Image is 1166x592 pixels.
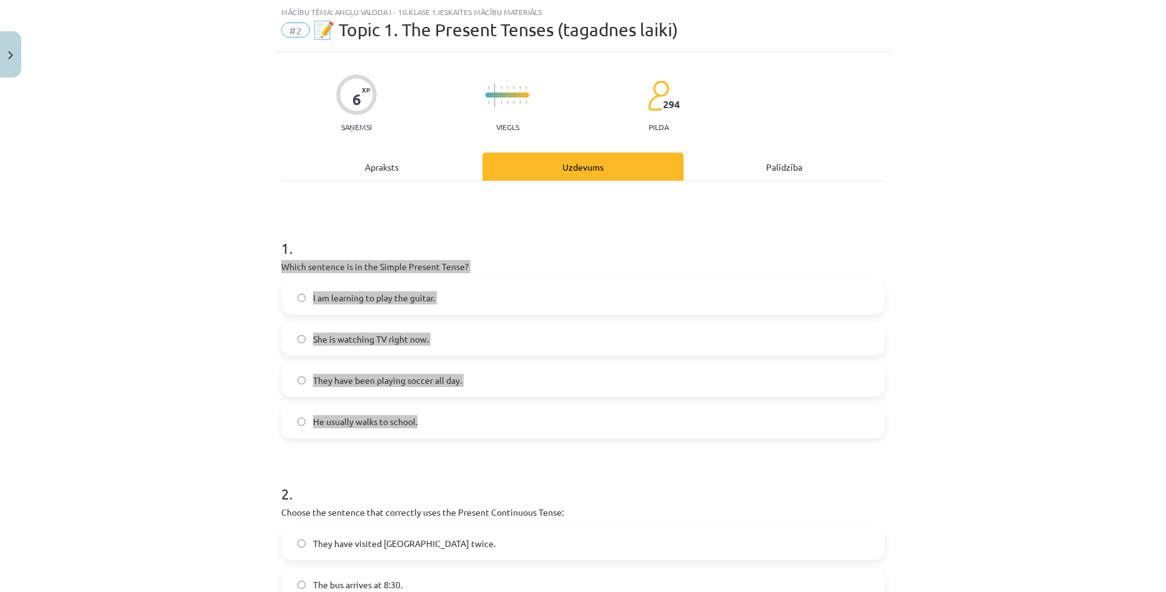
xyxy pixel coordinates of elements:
[297,418,306,426] input: He usually walks to school.
[519,86,521,89] img: icon-short-line-57e1e144782c952c97e751825c79c345078a6d821885a25fce030b3d8c18986b.svg
[507,101,508,104] img: icon-short-line-57e1e144782c952c97e751825c79c345078a6d821885a25fce030b3d8c18986b.svg
[281,153,482,181] div: Apraksts
[297,335,306,343] input: She is watching TV right now.
[482,153,684,181] div: Uzdevums
[297,376,306,384] input: They have been playing soccer all day.
[501,101,502,104] img: icon-short-line-57e1e144782c952c97e751825c79c345078a6d821885a25fce030b3d8c18986b.svg
[526,101,527,104] img: icon-short-line-57e1e144782c952c97e751825c79c345078a6d821885a25fce030b3d8c18986b.svg
[684,153,885,181] div: Palīdzība
[663,99,680,110] span: 294
[526,86,527,89] img: icon-short-line-57e1e144782c952c97e751825c79c345078a6d821885a25fce030b3d8c18986b.svg
[313,537,496,550] span: They have visited [GEOGRAPHIC_DATA] twice.
[313,291,435,304] span: I am learning to play the guitar.
[362,86,370,93] span: XP
[281,8,885,16] div: Mācību tēma: Angļu valoda i - 10.klase 1.ieskaites mācību materiāls
[507,86,508,89] img: icon-short-line-57e1e144782c952c97e751825c79c345078a6d821885a25fce030b3d8c18986b.svg
[494,83,496,108] img: icon-long-line-d9ea69661e0d244f92f715978eff75569469978d946b2353a9bb055b3ed8787d.svg
[352,91,361,108] div: 6
[281,463,885,502] h1: 2 .
[281,260,885,273] p: Which sentence is in the Simple Present Tense?
[313,19,678,40] span: 📝 Topic 1. The Present Tenses (tagadnes laiki)
[513,101,514,104] img: icon-short-line-57e1e144782c952c97e751825c79c345078a6d821885a25fce030b3d8c18986b.svg
[647,80,669,111] img: students-c634bb4e5e11cddfef0936a35e636f08e4e9abd3cc4e673bd6f9a4125e45ecb1.svg
[488,86,489,89] img: icon-short-line-57e1e144782c952c97e751825c79c345078a6d821885a25fce030b3d8c18986b.svg
[313,415,417,428] span: He usually walks to school.
[313,333,429,346] span: She is watching TV right now.
[281,218,885,256] h1: 1 .
[313,578,402,591] span: The bus arrives at 8:30.
[281,23,310,38] span: #2
[297,294,306,302] input: I am learning to play the guitar.
[496,123,519,131] p: Viegls
[313,374,462,387] span: They have been playing soccer all day.
[8,51,13,59] img: icon-close-lesson-0947bae3869378f0d4975bcd49f059093ad1ed9edebbc8119c70593378902aed.svg
[513,86,514,89] img: icon-short-line-57e1e144782c952c97e751825c79c345078a6d821885a25fce030b3d8c18986b.svg
[519,101,521,104] img: icon-short-line-57e1e144782c952c97e751825c79c345078a6d821885a25fce030b3d8c18986b.svg
[297,581,306,589] input: The bus arrives at 8:30.
[281,506,885,519] p: Choose the sentence that correctly uses the Present Continuous Tense:
[297,539,306,548] input: They have visited [GEOGRAPHIC_DATA] twice.
[649,123,669,131] p: pilda
[336,123,377,131] p: Saņemsi
[488,101,489,104] img: icon-short-line-57e1e144782c952c97e751825c79c345078a6d821885a25fce030b3d8c18986b.svg
[501,86,502,89] img: icon-short-line-57e1e144782c952c97e751825c79c345078a6d821885a25fce030b3d8c18986b.svg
